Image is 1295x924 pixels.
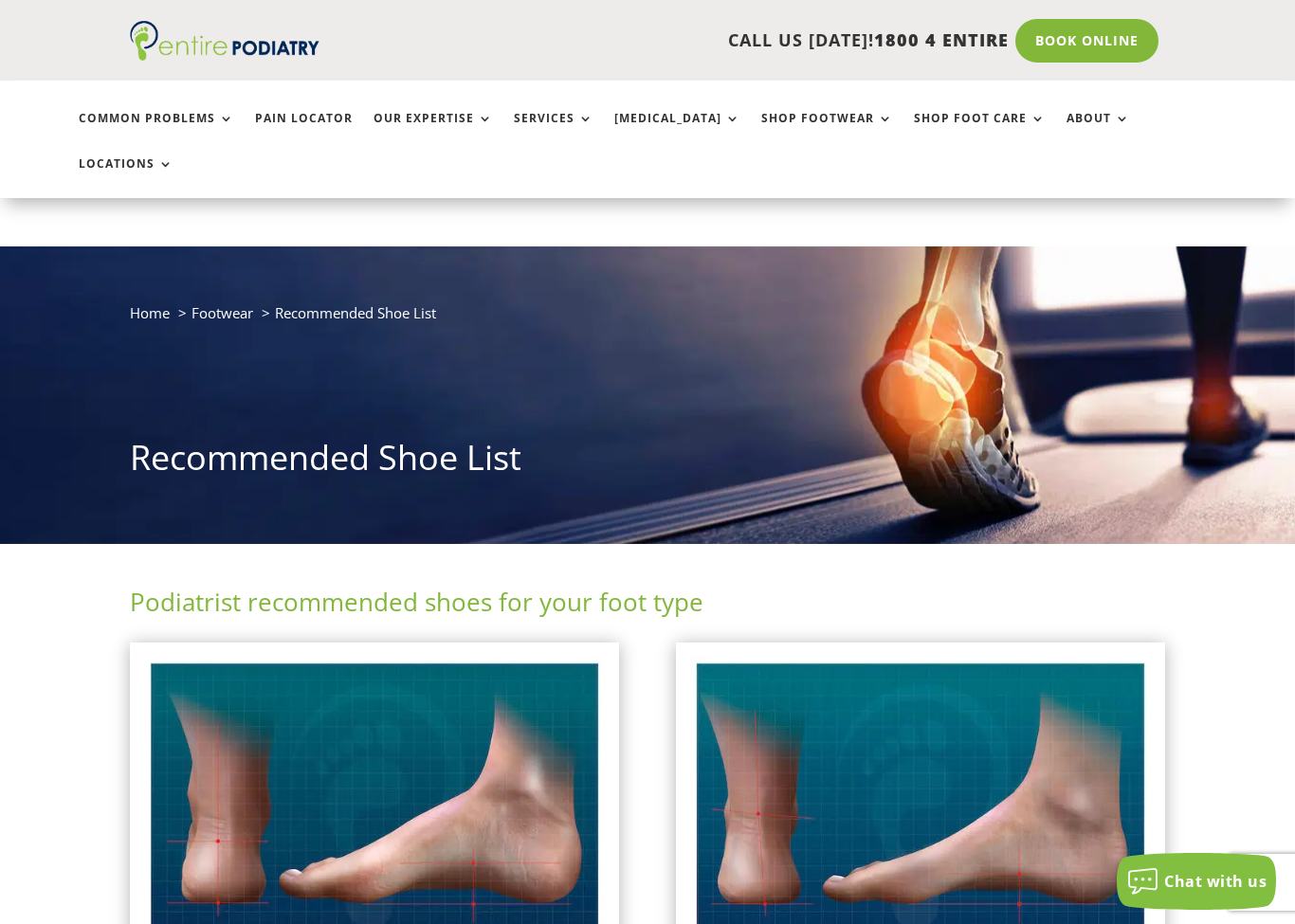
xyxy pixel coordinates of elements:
a: Shop Foot Care [914,112,1046,153]
a: Shop Footwear [761,112,893,153]
a: Book Online [1015,19,1158,63]
a: Services [514,112,593,153]
h2: Podiatrist recommended shoes for your foot type [130,585,1166,628]
img: logo (1) [130,21,319,61]
span: Chat with us [1164,871,1267,892]
button: Chat with us [1117,853,1276,910]
a: Our Expertise [374,112,493,153]
a: Common Problems [79,112,234,153]
span: Recommended Shoe List [275,303,436,322]
a: Pain Locator [255,112,353,153]
a: About [1067,112,1130,153]
a: Footwear [192,303,253,322]
a: [MEDICAL_DATA] [614,112,740,153]
span: 1800 4 ENTIRE [874,28,1009,51]
a: Entire Podiatry [130,45,319,64]
nav: breadcrumb [130,300,1166,339]
a: Locations [79,157,173,198]
a: Home [130,303,170,322]
p: CALL US [DATE]! [365,28,1009,53]
h1: Recommended Shoe List [130,434,1166,491]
